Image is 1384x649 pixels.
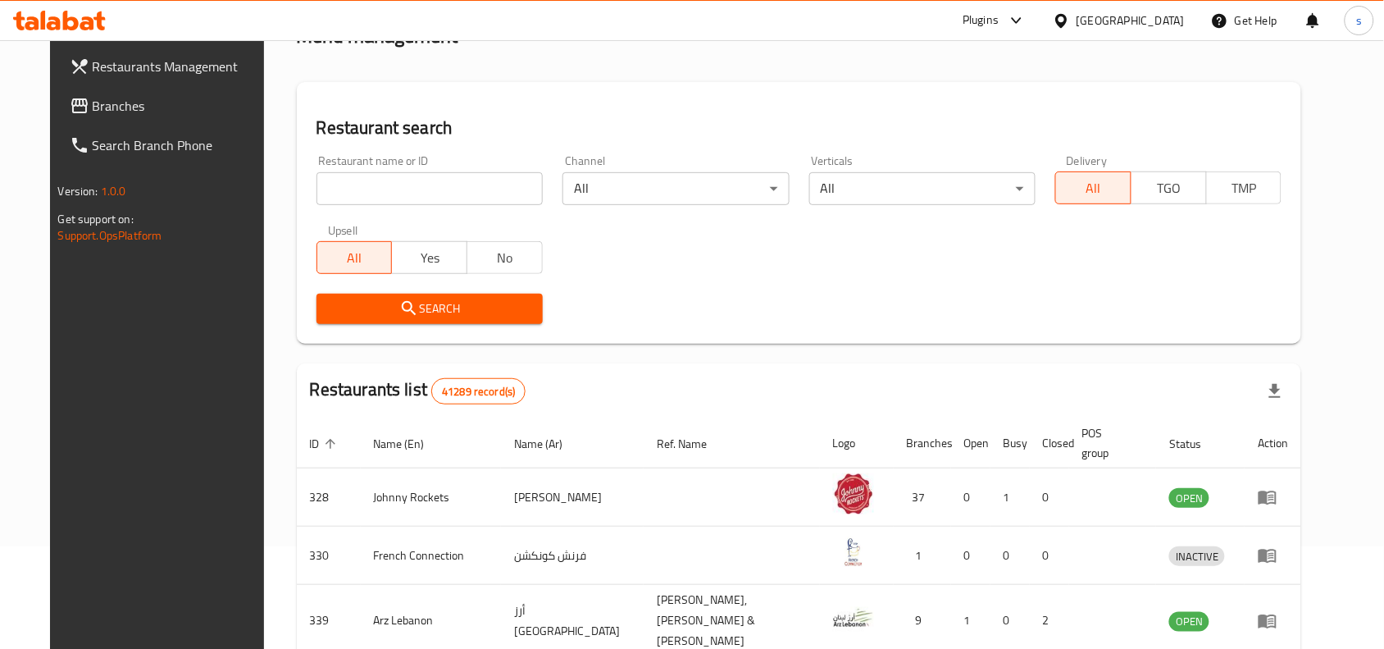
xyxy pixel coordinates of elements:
label: Delivery [1067,155,1108,167]
div: Menu [1258,487,1288,507]
div: Menu [1258,611,1288,631]
div: All [562,172,789,205]
div: Total records count [431,378,526,404]
img: French Connection [833,532,874,573]
span: All [324,246,386,270]
a: Branches [57,86,281,126]
div: Export file [1255,372,1295,411]
span: OPEN [1169,489,1209,508]
td: 37 [894,468,951,527]
span: Name (En) [374,434,446,454]
a: Support.OpsPlatform [58,225,162,246]
label: Upsell [328,225,358,236]
th: Closed [1030,418,1069,468]
td: 1 [990,468,1030,527]
span: 41289 record(s) [432,384,525,400]
button: TGO [1131,171,1207,204]
span: ID [310,434,341,454]
span: Status [1169,434,1222,454]
span: Name (Ar) [514,434,584,454]
a: Search Branch Phone [57,126,281,165]
span: All [1063,176,1125,200]
div: [GEOGRAPHIC_DATA] [1077,11,1185,30]
span: Search Branch Phone [93,135,268,155]
div: Menu [1258,546,1288,565]
h2: Restaurant search [316,116,1282,140]
span: No [474,246,536,270]
span: OPEN [1169,612,1209,631]
input: Search for restaurant name or ID.. [316,172,543,205]
span: s [1356,11,1362,30]
button: No [467,241,543,274]
button: All [316,241,393,274]
span: Restaurants Management [93,57,268,76]
img: Arz Lebanon [833,597,874,638]
td: 0 [1030,527,1069,585]
button: Search [316,294,543,324]
div: INACTIVE [1169,546,1225,566]
td: 0 [951,527,990,585]
td: 1 [894,527,951,585]
td: فرنش كونكشن [501,527,644,585]
td: Johnny Rockets [361,468,502,527]
th: Logo [820,418,894,468]
td: 328 [297,468,361,527]
button: TMP [1206,171,1282,204]
th: Action [1245,418,1301,468]
th: Branches [894,418,951,468]
td: [PERSON_NAME] [501,468,644,527]
a: Restaurants Management [57,47,281,86]
td: 0 [1030,468,1069,527]
h2: Restaurants list [310,377,526,404]
span: Yes [398,246,461,270]
th: Busy [990,418,1030,468]
button: All [1055,171,1131,204]
div: OPEN [1169,488,1209,508]
td: 330 [297,527,361,585]
img: Johnny Rockets [833,473,874,514]
td: 0 [951,468,990,527]
span: Version: [58,181,98,202]
span: Search [330,299,530,319]
span: Branches [93,96,268,116]
span: TGO [1138,176,1200,200]
span: POS group [1082,423,1137,463]
button: Yes [391,241,467,274]
th: Open [951,418,990,468]
span: TMP [1213,176,1276,200]
span: Get support on: [58,208,134,230]
td: French Connection [361,527,502,585]
h2: Menu management [297,23,458,49]
span: Ref. Name [657,434,728,454]
span: INACTIVE [1169,547,1225,566]
td: 0 [990,527,1030,585]
span: 1.0.0 [101,181,126,202]
div: All [809,172,1036,205]
div: Plugins [963,11,999,30]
